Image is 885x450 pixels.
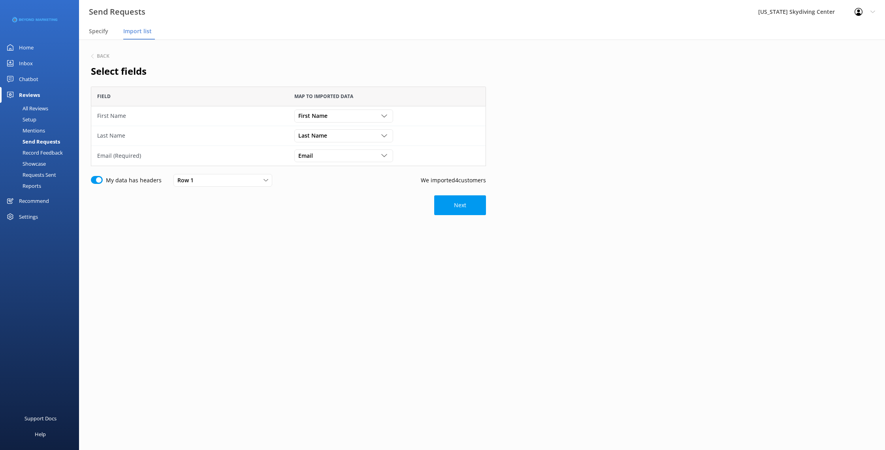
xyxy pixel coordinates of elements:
[5,136,60,147] div: Send Requests
[97,112,282,120] div: First Name
[19,71,38,87] div: Chatbot
[97,131,282,140] div: Last Name
[91,64,486,79] h2: Select fields
[298,112,332,120] span: First Name
[89,27,108,35] span: Specify
[19,87,40,103] div: Reviews
[434,195,486,215] button: Next
[5,169,56,180] div: Requests Sent
[5,114,79,125] a: Setup
[5,158,46,169] div: Showcase
[5,103,48,114] div: All Reviews
[5,147,79,158] a: Record Feedback
[177,176,198,185] span: Row 1
[421,176,486,185] p: We imported 4 customers
[5,103,79,114] a: All Reviews
[5,125,79,136] a: Mentions
[5,136,79,147] a: Send Requests
[97,54,109,59] h6: Back
[294,93,353,100] span: Map to imported data
[5,169,79,180] a: Requests Sent
[5,125,45,136] div: Mentions
[19,193,49,209] div: Recommend
[5,147,63,158] div: Record Feedback
[35,426,46,442] div: Help
[298,131,332,140] span: Last Name
[89,6,145,18] h3: Send Requests
[19,209,38,225] div: Settings
[106,176,162,185] label: My data has headers
[5,180,41,191] div: Reports
[97,151,282,160] div: Email (Required)
[24,410,56,426] div: Support Docs
[5,158,79,169] a: Showcase
[19,40,34,55] div: Home
[91,54,109,59] button: Back
[97,93,111,100] span: Field
[5,114,36,125] div: Setup
[5,180,79,191] a: Reports
[298,151,318,160] span: Email
[19,55,33,71] div: Inbox
[12,13,57,26] img: 3-1676954853.png
[123,27,152,35] span: Import list
[91,106,486,166] div: grid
